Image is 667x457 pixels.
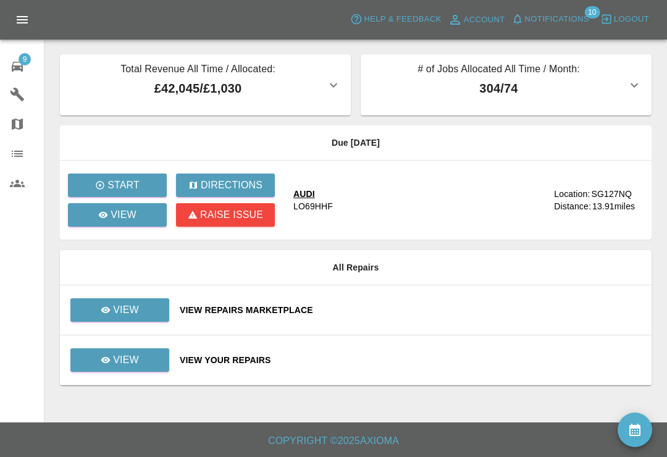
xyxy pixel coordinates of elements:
a: Location:SG127NQDistance:13.91miles [554,188,642,212]
span: Notifications [525,12,589,27]
a: View [68,203,167,227]
span: Logout [614,12,649,27]
button: Directions [176,174,275,197]
a: View Repairs Marketplace [180,304,642,316]
a: View [70,304,170,314]
th: All Repairs [60,250,652,285]
span: 10 [584,6,600,19]
span: Account [464,13,505,27]
p: View [111,208,136,222]
div: Distance: [554,200,591,212]
div: SG127NQ [591,188,632,200]
p: View [113,353,139,367]
button: Total Revenue All Time / Allocated:£42,045/£1,030 [60,54,351,115]
div: 13.91 miles [592,200,642,212]
a: View [70,354,170,364]
button: # of Jobs Allocated All Time / Month:304/74 [361,54,652,115]
th: Due [DATE] [60,125,652,161]
button: Help & Feedback [347,10,444,29]
p: View [113,303,139,317]
p: # of Jobs Allocated All Time / Month: [371,62,627,79]
a: View [70,348,169,372]
button: Open drawer [7,5,37,35]
div: AUDI [293,188,333,200]
p: Total Revenue All Time / Allocated: [70,62,326,79]
button: Notifications [508,10,592,29]
p: Directions [201,178,262,193]
div: Location: [554,188,590,200]
h6: Copyright © 2025 Axioma [10,432,657,450]
span: 9 [19,53,31,65]
p: Raise issue [200,208,263,222]
p: £42,045 / £1,030 [70,79,326,98]
p: Start [107,178,140,193]
a: View [70,298,169,322]
button: Raise issue [176,203,275,227]
button: availability [618,413,652,447]
div: LO69HHF [293,200,333,212]
button: Start [68,174,167,197]
p: 304 / 74 [371,79,627,98]
button: Logout [597,10,652,29]
a: Account [445,10,508,30]
a: View Your Repairs [180,354,642,366]
span: Help & Feedback [364,12,441,27]
a: AUDILO69HHF [293,188,544,212]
